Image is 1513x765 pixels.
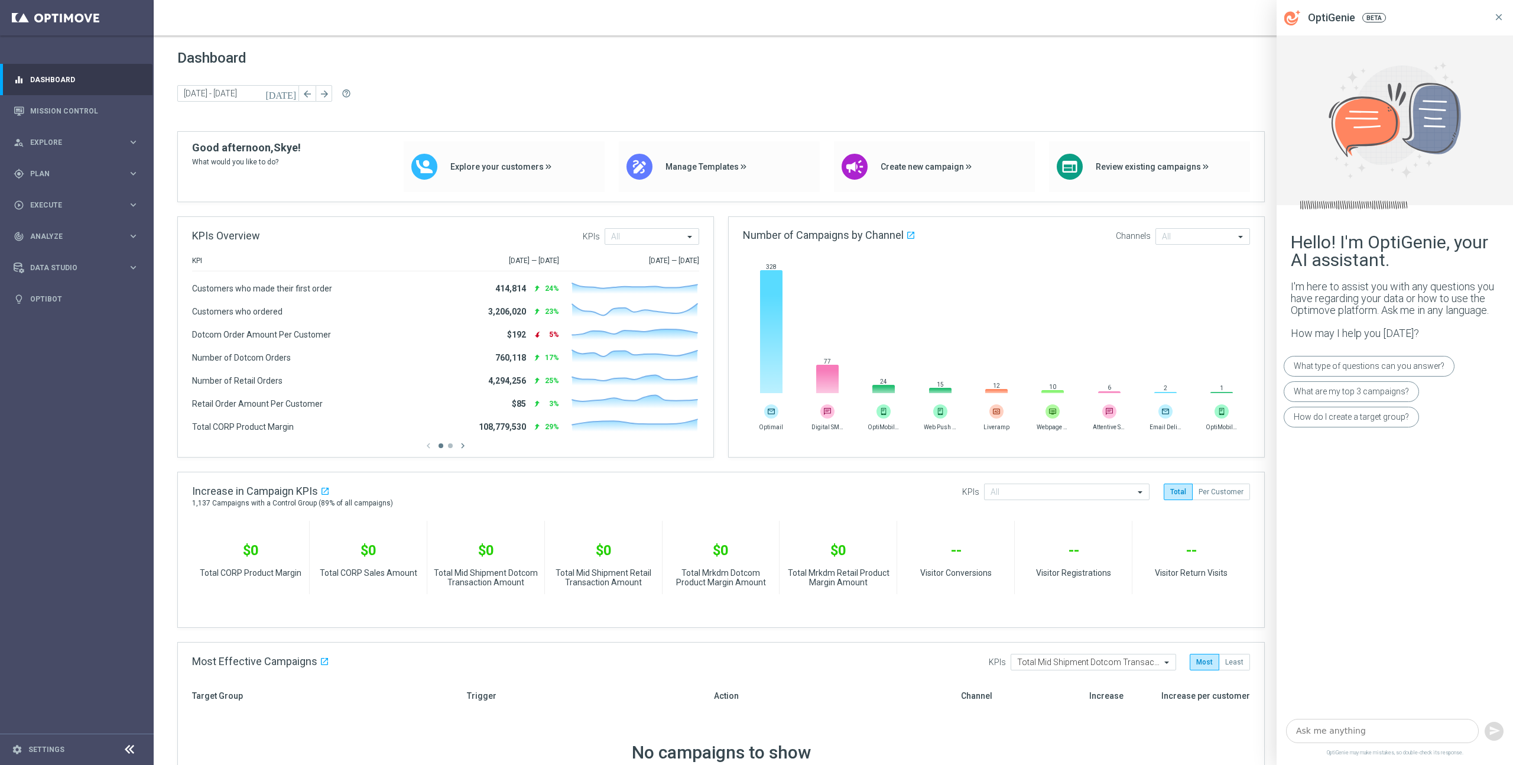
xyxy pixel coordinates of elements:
[13,263,139,273] button: Data Studio keyboard_arrow_right
[1312,61,1478,180] img: OptiGenie Welcome Hero Banner
[30,283,139,315] a: Optibot
[128,231,139,242] i: keyboard_arrow_right
[14,168,128,179] div: Plan
[128,199,139,210] i: keyboard_arrow_right
[1284,407,1419,427] div: How do I create a target group?
[13,75,139,85] button: equalizer Dashboard
[30,139,128,146] span: Explore
[1362,13,1386,22] span: BETA
[14,262,128,273] div: Data Studio
[30,64,139,95] a: Dashboard
[14,137,128,148] div: Explore
[30,202,128,209] span: Execute
[14,200,128,210] div: Execute
[30,170,128,177] span: Plan
[14,294,24,304] i: lightbulb
[1284,10,1301,25] svg: OptiGenie Icon
[13,200,139,210] button: play_circle_outline Execute keyboard_arrow_right
[1277,748,1513,765] span: OptiGenie may make mistakes, so double-check its response.
[1300,200,1418,210] img: Wavey line detail
[13,138,139,147] button: person_search Explore keyboard_arrow_right
[14,231,128,242] div: Analyze
[30,233,128,240] span: Analyze
[13,232,139,241] button: track_changes Analyze keyboard_arrow_right
[1291,234,1499,269] div: Hello! I'm OptiGenie, your AI assistant.
[128,262,139,273] i: keyboard_arrow_right
[12,744,22,755] i: settings
[13,106,139,116] button: Mission Control
[14,283,139,315] div: Optibot
[14,64,139,95] div: Dashboard
[30,264,128,271] span: Data Studio
[14,231,24,242] i: track_changes
[13,294,139,304] button: lightbulb Optibot
[14,95,139,127] div: Mission Control
[1284,381,1419,402] div: What are my top 3 campaigns?
[13,169,139,179] button: gps_fixed Plan keyboard_arrow_right
[1284,356,1454,377] div: What type of questions can you answer?
[28,746,64,753] a: Settings
[1291,327,1419,339] b: How may I help you [DATE]?
[1291,281,1499,316] div: I'm here to assist you with any questions you have regarding your data or how to use the Optimove...
[14,168,24,179] i: gps_fixed
[30,95,139,127] a: Mission Control
[14,200,24,210] i: play_circle_outline
[14,137,24,148] i: person_search
[14,74,24,85] i: equalizer
[128,137,139,148] i: keyboard_arrow_right
[128,168,139,179] i: keyboard_arrow_right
